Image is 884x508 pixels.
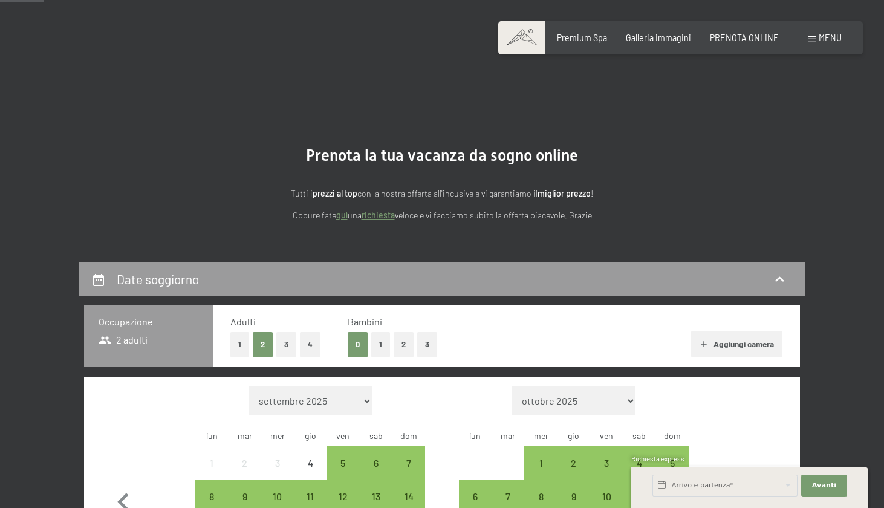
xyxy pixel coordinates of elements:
button: 0 [348,332,368,357]
span: Bambini [348,316,382,327]
abbr: giovedì [305,431,316,441]
a: richiesta [362,210,395,220]
div: arrivo/check-in possibile [327,446,359,479]
div: arrivo/check-in possibile [360,446,392,479]
h3: Occupazione [99,315,198,328]
abbr: venerdì [600,431,613,441]
div: 2 [229,458,259,489]
strong: prezzi al top [313,188,357,198]
div: arrivo/check-in non effettuabile [195,446,228,479]
div: 1 [525,458,556,489]
div: Sun Sep 07 2025 [392,446,425,479]
div: arrivo/check-in non effettuabile [294,446,327,479]
div: Fri Oct 03 2025 [590,446,623,479]
div: Fri Sep 05 2025 [327,446,359,479]
div: 2 [559,458,589,489]
strong: miglior prezzo [538,188,591,198]
p: Tutti i con la nostra offerta all'incusive e vi garantiamo il ! [176,187,708,201]
button: 2 [253,332,273,357]
a: Galleria immagini [626,33,691,43]
button: Aggiungi camera [691,331,782,357]
div: arrivo/check-in non effettuabile [228,446,261,479]
div: arrivo/check-in possibile [392,446,425,479]
div: Thu Oct 02 2025 [557,446,590,479]
div: 7 [394,458,424,489]
button: 3 [417,332,437,357]
div: Tue Sep 02 2025 [228,446,261,479]
div: 3 [262,458,293,489]
abbr: martedì [501,431,515,441]
a: quì [336,210,348,220]
div: 4 [295,458,325,489]
div: 1 [197,458,227,489]
div: arrivo/check-in possibile [623,446,655,479]
span: Avanti [812,481,836,490]
div: 6 [361,458,391,489]
div: arrivo/check-in possibile [524,446,557,479]
div: Sat Oct 04 2025 [623,446,655,479]
abbr: venerdì [336,431,349,441]
abbr: mercoledì [270,431,285,441]
abbr: giovedì [568,431,579,441]
div: Thu Sep 04 2025 [294,446,327,479]
button: 1 [371,332,390,357]
abbr: lunedì [469,431,481,441]
div: 3 [591,458,622,489]
button: Avanti [801,475,847,497]
abbr: domenica [664,431,681,441]
button: 2 [394,332,414,357]
div: Sun Oct 05 2025 [656,446,689,479]
abbr: lunedì [206,431,218,441]
div: 5 [328,458,358,489]
div: Wed Sep 03 2025 [261,446,294,479]
button: 3 [276,332,296,357]
abbr: sabato [369,431,383,441]
div: Sat Sep 06 2025 [360,446,392,479]
div: arrivo/check-in possibile [557,446,590,479]
button: 1 [230,332,249,357]
p: Oppure fate una veloce e vi facciamo subito la offerta piacevole. Grazie [176,209,708,223]
h2: Date soggiorno [117,272,199,287]
abbr: domenica [400,431,417,441]
div: arrivo/check-in non effettuabile [261,446,294,479]
span: 2 adulti [99,333,148,347]
span: Adulti [230,316,256,327]
span: Menu [819,33,842,43]
a: PRENOTA ONLINE [710,33,779,43]
span: Prenota la tua vacanza da sogno online [306,146,578,164]
abbr: sabato [632,431,646,441]
button: 4 [300,332,320,357]
div: Mon Sep 01 2025 [195,446,228,479]
div: Wed Oct 01 2025 [524,446,557,479]
span: Richiesta express [631,455,684,463]
abbr: mercoledì [534,431,548,441]
div: arrivo/check-in possibile [656,446,689,479]
a: Premium Spa [557,33,607,43]
div: arrivo/check-in possibile [590,446,623,479]
div: 4 [624,458,654,489]
abbr: martedì [238,431,252,441]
